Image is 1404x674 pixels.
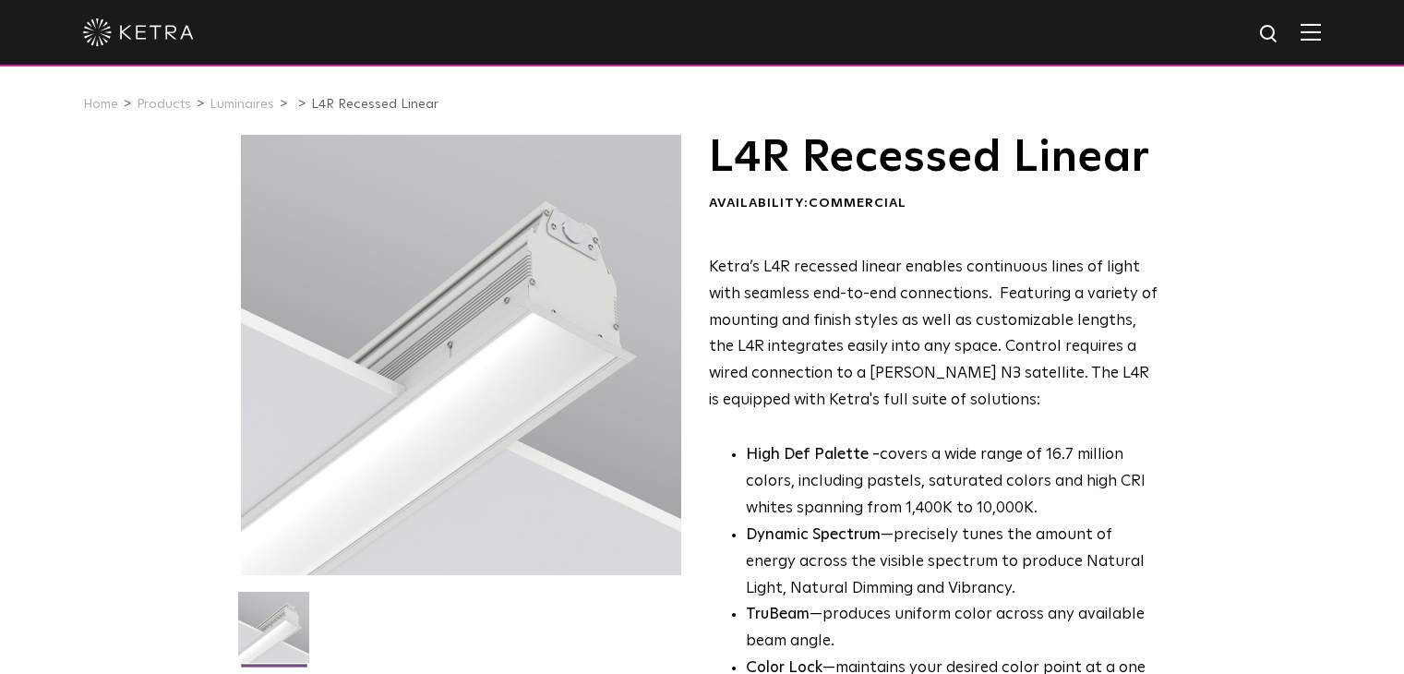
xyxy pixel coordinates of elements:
[83,18,194,46] img: ketra-logo-2019-white
[746,527,881,543] strong: Dynamic Spectrum
[746,602,1158,656] li: —produces uniform color across any available beam angle.
[746,607,810,622] strong: TruBeam
[746,523,1158,603] li: —precisely tunes the amount of energy across the visible spectrum to produce Natural Light, Natur...
[746,447,880,463] strong: High Def Palette -
[137,98,191,111] a: Products
[709,195,1158,213] div: Availability:
[311,98,438,111] a: L4R Recessed Linear
[746,442,1158,523] p: covers a wide range of 16.7 million colors, including pastels, saturated colors and high CRI whit...
[83,98,118,111] a: Home
[809,197,906,210] span: Commercial
[709,135,1158,181] h1: L4R Recessed Linear
[1258,23,1281,46] img: search icon
[1301,23,1321,41] img: Hamburger%20Nav.svg
[709,255,1158,415] p: Ketra’s L4R recessed linear enables continuous lines of light with seamless end-to-end connection...
[210,98,274,111] a: Luminaires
